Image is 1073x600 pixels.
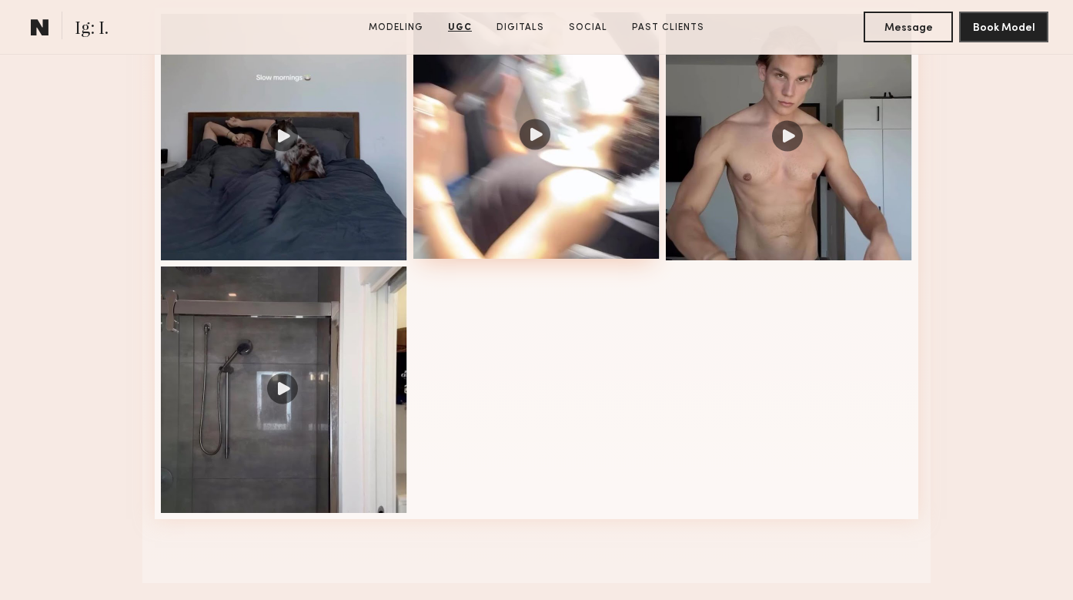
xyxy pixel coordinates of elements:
[959,12,1048,42] button: Book Model
[563,21,613,35] a: Social
[363,21,430,35] a: Modeling
[959,20,1048,33] a: Book Model
[626,21,710,35] a: Past Clients
[75,15,109,42] span: Ig: I.
[490,21,550,35] a: Digitals
[442,21,478,35] a: UGC
[864,12,953,42] button: Message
